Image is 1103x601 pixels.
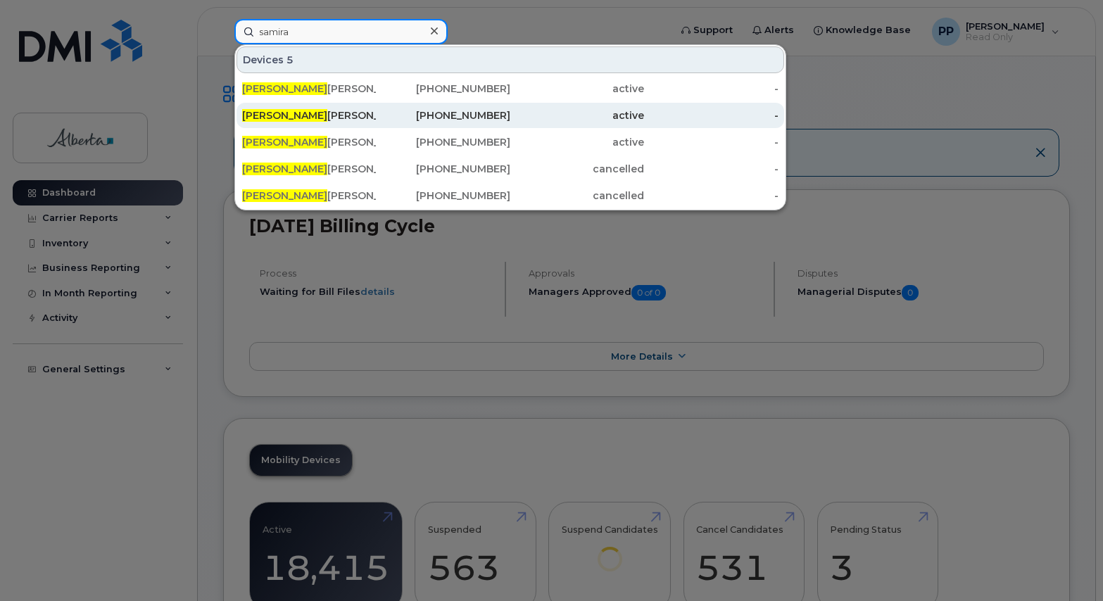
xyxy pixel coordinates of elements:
span: [PERSON_NAME] [242,163,327,175]
a: [PERSON_NAME][PERSON_NAME][PHONE_NUMBER]cancelled- [237,183,784,208]
div: - [644,82,778,96]
div: active [510,135,644,149]
div: [PHONE_NUMBER] [376,162,510,176]
div: cancelled [510,162,644,176]
div: [PERSON_NAME] [242,189,376,203]
div: - [644,189,778,203]
div: [PERSON_NAME] [242,162,376,176]
div: cancelled [510,189,644,203]
div: [PERSON_NAME] [242,82,376,96]
span: 5 [286,53,294,67]
a: [PERSON_NAME][PERSON_NAME][PHONE_NUMBER]cancelled- [237,156,784,182]
div: Devices [237,46,784,73]
a: [PERSON_NAME][PERSON_NAME][PHONE_NUMBER]active- [237,76,784,101]
span: [PERSON_NAME] [242,136,327,148]
div: - [644,135,778,149]
div: [PHONE_NUMBER] [376,108,510,122]
div: [PHONE_NUMBER] [376,82,510,96]
span: [PERSON_NAME] [242,189,327,202]
a: [PERSON_NAME][PERSON_NAME][PHONE_NUMBER]active- [237,129,784,155]
div: - [644,108,778,122]
span: [PERSON_NAME] [242,82,327,95]
div: active [510,108,644,122]
div: active [510,82,644,96]
div: - [644,162,778,176]
span: [PERSON_NAME] [242,109,327,122]
div: [PERSON_NAME] [242,108,376,122]
a: [PERSON_NAME][PERSON_NAME][PHONE_NUMBER]active- [237,103,784,128]
div: [PHONE_NUMBER] [376,189,510,203]
div: [PERSON_NAME] [242,135,376,149]
div: [PHONE_NUMBER] [376,135,510,149]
